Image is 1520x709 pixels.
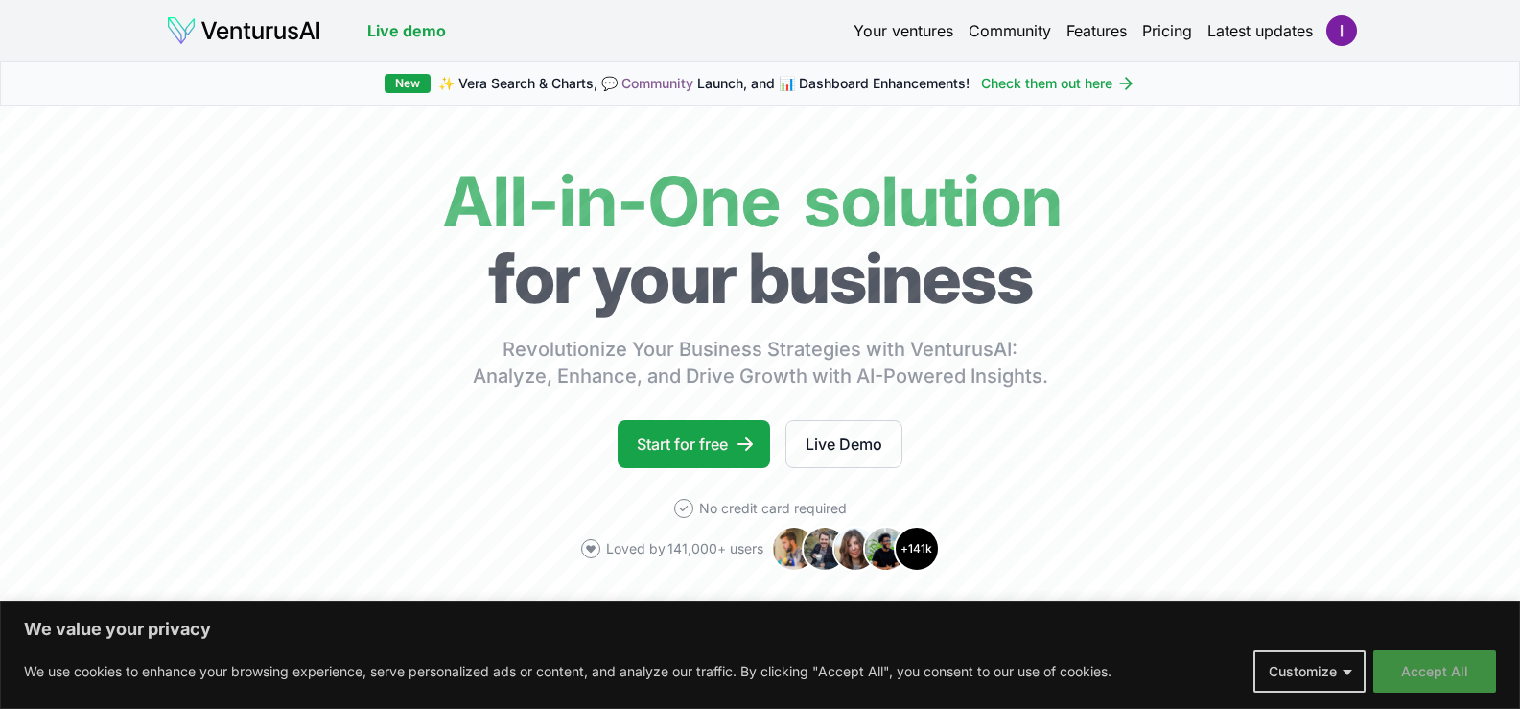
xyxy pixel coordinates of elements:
a: Live Demo [785,420,902,468]
a: Check them out here [981,74,1135,93]
img: ACg8ocJar9vesV2M80wiB_jUC9WNIEcKP_GtHgaiDVpfJRUGINpzag=s96-c [1326,15,1357,46]
a: Your ventures [854,19,953,42]
a: Pricing [1142,19,1192,42]
a: Latest updates [1207,19,1313,42]
img: Avatar 2 [802,526,848,572]
img: Avatar 4 [863,526,909,572]
a: Community [621,75,693,91]
img: Avatar 1 [771,526,817,572]
a: Community [969,19,1051,42]
a: Start for free [618,420,770,468]
a: Features [1066,19,1127,42]
img: Avatar 3 [832,526,878,572]
img: logo [166,15,321,46]
p: We value your privacy [24,618,1496,641]
button: Accept All [1373,650,1496,693]
span: ✨ Vera Search & Charts, 💬 Launch, and 📊 Dashboard Enhancements! [438,74,970,93]
button: Customize [1253,650,1366,693]
a: Live demo [367,19,446,42]
p: We use cookies to enhance your browsing experience, serve personalized ads or content, and analyz... [24,660,1111,683]
div: New [385,74,431,93]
